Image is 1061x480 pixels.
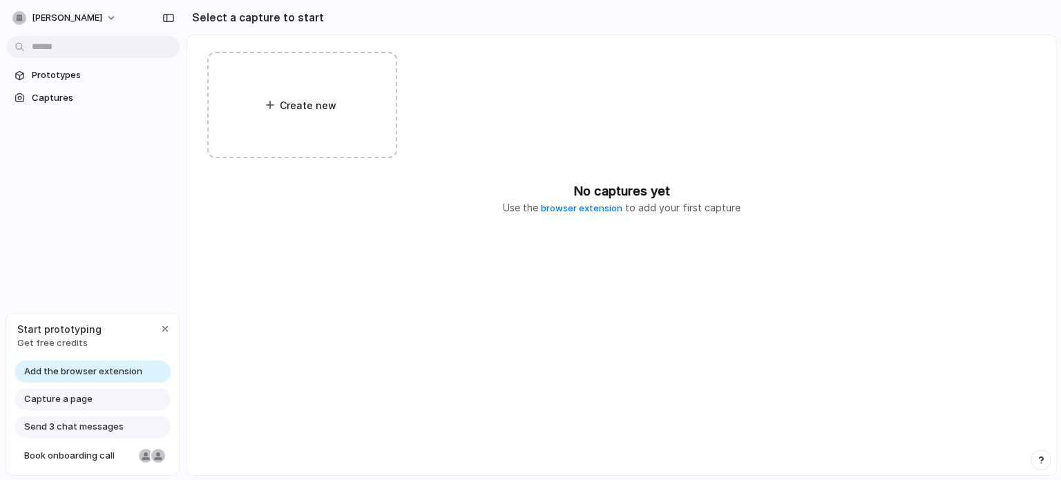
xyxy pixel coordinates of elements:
[24,449,133,463] span: Book onboarding call
[32,91,174,105] span: Captures
[503,200,740,215] p: Use the to add your first capture
[17,336,102,350] span: Get free credits
[17,322,102,336] span: Start prototyping
[137,448,154,464] div: Nicole Kubica
[207,52,397,158] div: Create new prototype
[150,448,166,464] div: Christian Iacullo
[7,7,124,29] button: [PERSON_NAME]
[24,420,124,434] span: Send 3 chat messages
[15,445,171,467] a: Book onboarding call
[574,182,670,200] h2: No captures yet
[24,392,93,406] span: Capture a page
[280,98,338,113] span: Create new
[541,202,622,213] a: browser extension
[24,365,142,378] span: Add the browser extension
[32,68,174,82] span: Prototypes
[32,11,102,25] span: [PERSON_NAME]
[7,88,180,108] a: Captures
[187,9,324,26] h2: Select a capture to start
[7,65,180,86] a: Prototypes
